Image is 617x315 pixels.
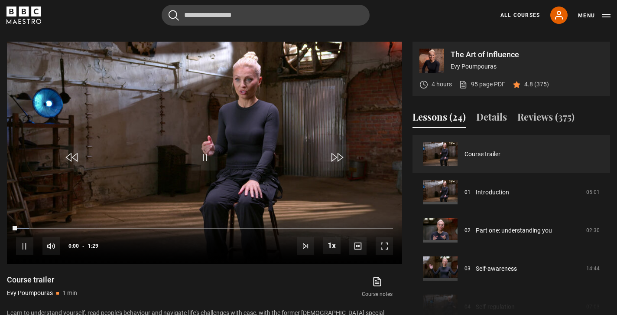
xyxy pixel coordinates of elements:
[451,51,603,59] p: The Art of Influence
[297,237,314,255] button: Next Lesson
[349,237,367,255] button: Captions
[353,275,402,300] a: Course notes
[476,110,507,128] button: Details
[42,237,60,255] button: Mute
[412,110,466,128] button: Lessons (24)
[459,80,505,89] a: 95 page PDF
[62,289,77,298] p: 1 min
[82,243,84,249] span: -
[464,150,500,159] a: Course trailer
[16,237,33,255] button: Pause
[7,42,402,264] video-js: Video Player
[169,10,179,21] button: Submit the search query
[7,289,53,298] p: Evy Poumpouras
[162,5,370,26] input: Search
[451,62,603,71] p: Evy Poumpouras
[517,110,575,128] button: Reviews (375)
[7,275,77,285] h1: Course trailer
[524,80,549,89] p: 4.8 (375)
[476,188,509,197] a: Introduction
[323,237,341,254] button: Playback Rate
[578,11,611,20] button: Toggle navigation
[16,228,393,230] div: Progress Bar
[6,7,41,24] svg: BBC Maestro
[88,238,98,254] span: 1:29
[476,264,517,273] a: Self-awareness
[476,226,552,235] a: Part one: understanding you
[68,238,79,254] span: 0:00
[500,11,540,19] a: All Courses
[432,80,452,89] p: 4 hours
[376,237,393,255] button: Fullscreen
